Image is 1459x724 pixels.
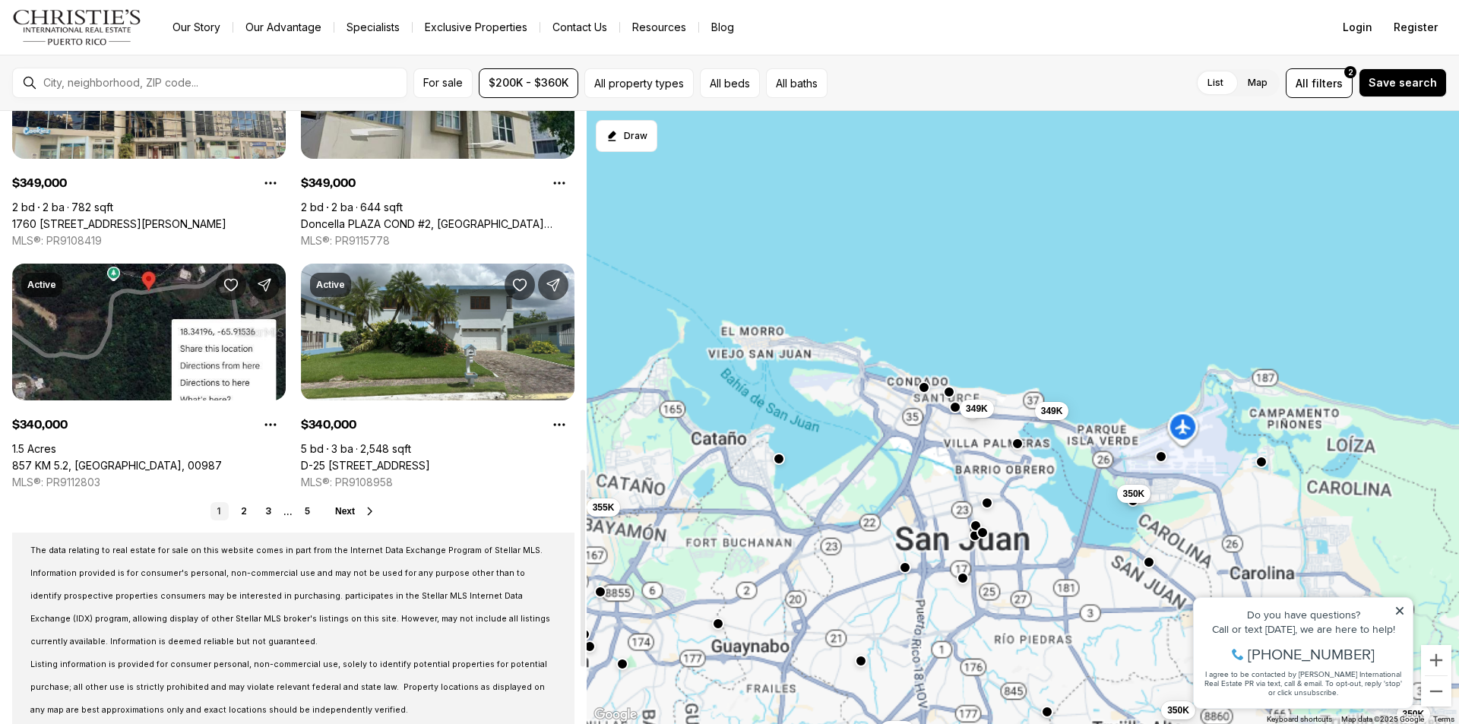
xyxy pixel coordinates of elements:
button: Save Property: 857 KM 5.2 [216,270,246,300]
button: Save Property: D-25 1 St. HACIENDAS DEL ZORZAL [505,270,535,300]
button: Property options [544,409,574,440]
span: 2 [1348,66,1353,78]
span: 349K [1041,405,1063,417]
button: For sale [413,68,473,98]
button: All baths [766,68,828,98]
span: All [1296,75,1309,91]
span: $200K - $360K [489,77,568,89]
button: $200K - $360K [479,68,578,98]
button: Save search [1359,68,1447,97]
a: Our Story [160,17,233,38]
button: Property options [255,168,286,198]
label: Map [1236,69,1280,96]
p: Active [316,279,345,291]
a: Terms (opens in new tab) [1433,715,1454,723]
button: Zoom out [1421,676,1451,707]
span: I agree to be contacted by [PERSON_NAME] International Real Estate PR via text, call & email. To ... [19,93,217,122]
button: All beds [700,68,760,98]
span: Map data ©2025 Google [1341,715,1424,723]
button: 355K [587,498,621,517]
span: Save search [1369,77,1437,89]
nav: Pagination [210,502,317,520]
button: Next [335,505,376,517]
a: 5 [299,502,317,520]
a: Doncella PLAZA COND #2, SAN JUAN PR, 00901 [301,217,574,231]
button: Share Property [249,270,280,300]
button: All property types [584,68,694,98]
a: 3 [259,502,277,520]
a: 1760 CALLE LOIZA #803, SAN JUAN PR, 00911 [12,217,226,231]
a: Specialists [334,17,412,38]
button: Property options [255,409,286,440]
a: 857 KM 5.2, CAROLINA PR, 00987 [12,459,222,473]
span: filters [1312,75,1343,91]
span: 349K [966,403,988,415]
p: Active [27,279,56,291]
li: ... [283,506,293,517]
span: Listing information is provided for consumer personal, non-commercial use, solely to identify pot... [30,659,547,715]
a: 1 [210,502,229,520]
span: 350K [1167,704,1189,716]
button: Zoom in [1421,645,1451,675]
img: logo [12,9,142,46]
span: 355K [593,501,615,514]
span: Register [1394,21,1438,33]
a: D-25 1 St. HACIENDAS DEL ZORZAL, BAYAMON PR, 00959 [301,459,430,473]
button: Start drawing [596,120,657,152]
button: Share Property [538,270,568,300]
span: Login [1343,21,1372,33]
div: Call or text [DATE], we are here to help! [16,49,220,59]
a: 2 [235,502,253,520]
div: Do you have questions? [16,34,220,45]
span: 350K [1123,488,1145,500]
span: [PHONE_NUMBER] [62,71,189,87]
button: 350K [1117,485,1151,503]
a: Exclusive Properties [413,17,540,38]
button: Register [1385,12,1447,43]
button: Login [1334,12,1381,43]
a: Resources [620,17,698,38]
a: Our Advantage [233,17,334,38]
label: List [1195,69,1236,96]
button: 349K [960,400,994,418]
span: For sale [423,77,463,89]
span: The data relating to real estate for sale on this website comes in part from the Internet Data Ex... [30,545,550,647]
button: Property options [544,168,574,198]
a: Blog [699,17,746,38]
button: Allfilters2 [1286,68,1353,98]
button: 349K [1035,402,1069,420]
button: Contact Us [540,17,619,38]
span: Next [335,506,355,517]
button: 350K [1161,701,1195,719]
